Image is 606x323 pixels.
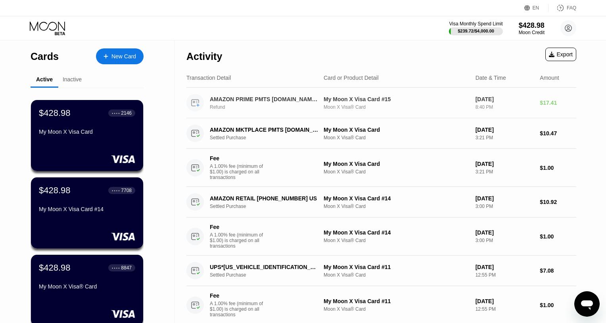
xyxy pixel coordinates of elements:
[519,21,545,35] div: $428.98Moon Credit
[36,76,53,83] div: Active
[210,96,319,102] div: AMAZON PRIME PMTS [DOMAIN_NAME][URL]
[324,104,469,110] div: Moon X Visa® Card
[39,129,135,135] div: My Moon X Visa Card
[449,21,502,27] div: Visa Monthly Spend Limit
[210,224,265,230] div: Fee
[210,135,328,140] div: Settled Purchase
[210,104,328,110] div: Refund
[186,256,576,286] div: UPS*[US_VEHICLE_IDENTIFICATION_NUMBER] [PHONE_NUMBER] [GEOGRAPHIC_DATA]Settled PurchaseMy Moon X ...
[324,306,469,312] div: Moon X Visa® Card
[186,217,576,256] div: FeeA 1.00% fee (minimum of $1.00) is charged on all transactionsMy Moon X Visa Card #14Moon X Vis...
[112,112,120,114] div: ● ● ● ●
[519,30,545,35] div: Moon Credit
[476,104,534,110] div: 8:40 PM
[324,127,469,133] div: My Moon X Visa Card
[476,238,534,243] div: 3:00 PM
[548,4,576,12] div: FAQ
[39,185,71,196] div: $428.98
[324,135,469,140] div: Moon X Visa® Card
[324,298,469,304] div: My Moon X Visa Card #11
[96,48,144,64] div: New Card
[186,51,222,62] div: Activity
[39,263,71,273] div: $428.98
[31,100,143,171] div: $428.98● ● ● ●2146My Moon X Visa Card
[524,4,548,12] div: EN
[112,267,120,269] div: ● ● ● ●
[210,155,265,161] div: Fee
[476,204,534,209] div: 3:00 PM
[186,187,576,217] div: AMAZON RETAIL [PHONE_NUMBER] USSettled PurchaseMy Moon X Visa Card #14Moon X Visa® Card[DATE]3:00...
[112,189,120,192] div: ● ● ● ●
[476,264,534,270] div: [DATE]
[519,21,545,30] div: $428.98
[121,188,132,193] div: 7708
[31,51,59,62] div: Cards
[210,301,269,317] div: A 1.00% fee (minimum of $1.00) is charged on all transactions
[39,206,135,212] div: My Moon X Visa Card #14
[210,127,319,133] div: AMAZON MKTPLACE PMTS [DOMAIN_NAME][URL]
[540,75,559,81] div: Amount
[210,232,269,249] div: A 1.00% fee (minimum of $1.00) is charged on all transactions
[476,135,534,140] div: 3:21 PM
[476,75,506,81] div: Date & Time
[540,302,576,308] div: $1.00
[186,88,576,118] div: AMAZON PRIME PMTS [DOMAIN_NAME][URL]RefundMy Moon X Visa Card #15Moon X Visa® Card[DATE]8:40 PM$1...
[210,292,265,299] div: Fee
[210,195,319,202] div: AMAZON RETAIL [PHONE_NUMBER] US
[121,110,132,116] div: 2146
[476,229,534,236] div: [DATE]
[458,29,494,33] div: $239.72 / $4,000.00
[540,233,576,240] div: $1.00
[540,100,576,106] div: $17.41
[476,169,534,175] div: 3:21 PM
[63,76,82,83] div: Inactive
[186,118,576,149] div: AMAZON MKTPLACE PMTS [DOMAIN_NAME][URL]Settled PurchaseMy Moon X Visa CardMoon X Visa® Card[DATE]...
[186,75,231,81] div: Transaction Detail
[186,149,576,187] div: FeeA 1.00% fee (minimum of $1.00) is charged on all transactionsMy Moon X Visa CardMoon X Visa® C...
[476,161,534,167] div: [DATE]
[574,291,600,317] iframe: Button to launch messaging window
[210,163,269,180] div: A 1.00% fee (minimum of $1.00) is charged on all transactions
[476,96,534,102] div: [DATE]
[476,298,534,304] div: [DATE]
[549,51,573,58] div: Export
[540,165,576,171] div: $1.00
[324,229,469,236] div: My Moon X Visa Card #14
[324,75,379,81] div: Card or Product Detail
[210,204,328,209] div: Settled Purchase
[324,161,469,167] div: My Moon X Visa Card
[39,283,135,290] div: My Moon X Visa® Card
[476,195,534,202] div: [DATE]
[476,272,534,278] div: 12:55 PM
[533,5,539,11] div: EN
[31,177,143,248] div: $428.98● ● ● ●7708My Moon X Visa Card #14
[324,204,469,209] div: Moon X Visa® Card
[39,108,71,118] div: $428.98
[540,267,576,274] div: $7.08
[540,199,576,205] div: $10.92
[111,53,136,60] div: New Card
[545,48,576,61] div: Export
[324,169,469,175] div: Moon X Visa® Card
[476,127,534,133] div: [DATE]
[449,21,502,35] div: Visa Monthly Spend Limit$239.72/$4,000.00
[121,265,132,271] div: 8847
[324,238,469,243] div: Moon X Visa® Card
[567,5,576,11] div: FAQ
[210,264,319,270] div: UPS*[US_VEHICLE_IDENTIFICATION_NUMBER] [PHONE_NUMBER] [GEOGRAPHIC_DATA]
[324,264,469,270] div: My Moon X Visa Card #11
[324,195,469,202] div: My Moon X Visa Card #14
[540,130,576,137] div: $10.47
[324,96,469,102] div: My Moon X Visa Card #15
[324,272,469,278] div: Moon X Visa® Card
[210,272,328,278] div: Settled Purchase
[476,306,534,312] div: 12:55 PM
